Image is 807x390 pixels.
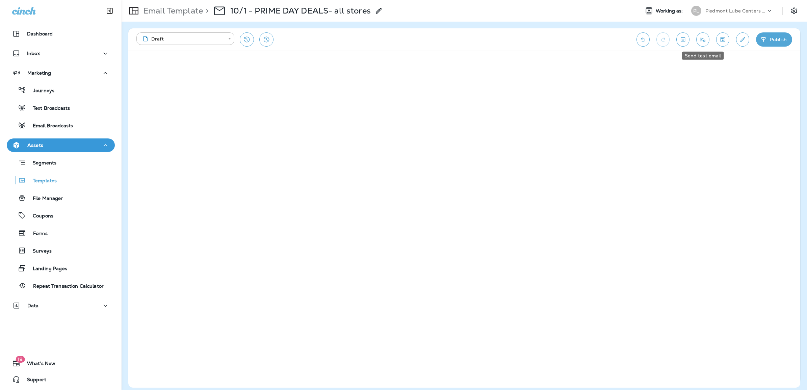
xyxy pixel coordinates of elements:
p: Landing Pages [26,266,67,272]
button: Landing Pages [7,261,115,275]
p: Email Broadcasts [26,123,73,129]
button: Publish [756,32,792,47]
p: Inbox [27,51,40,56]
button: Marketing [7,66,115,80]
button: Text Broadcasts [7,101,115,115]
p: File Manager [26,196,63,202]
p: Repeat Transaction Calculator [26,283,104,290]
span: 19 [16,356,25,363]
p: > [203,6,209,16]
button: Email Broadcasts [7,118,115,132]
button: Support [7,373,115,386]
button: Send test email [696,32,709,47]
button: Dashboard [7,27,115,41]
button: Templates [7,173,115,187]
p: Dashboard [27,31,53,36]
button: Collapse Sidebar [100,4,119,18]
button: Undo [636,32,650,47]
p: 10/1 - PRIME DAY DEALS- all stores [230,6,371,16]
button: View Changelog [259,32,274,47]
p: Journeys [26,88,54,94]
button: Assets [7,138,115,152]
button: Save [716,32,729,47]
div: Draft [141,35,224,42]
p: Assets [27,142,43,148]
button: 19What's New [7,357,115,370]
div: PL [691,6,701,16]
p: Segments [26,160,56,167]
button: Settings [788,5,800,17]
span: Support [20,377,46,385]
p: Piedmont Lube Centers LLC [705,8,766,14]
button: Data [7,299,115,312]
p: Text Broadcasts [26,105,70,112]
p: Templates [26,178,57,184]
p: Coupons [26,213,53,219]
p: Surveys [26,248,52,255]
div: Send test email [682,52,724,60]
p: Email Template [140,6,203,16]
button: Repeat Transaction Calculator [7,279,115,293]
button: Surveys [7,243,115,258]
span: Working as: [656,8,684,14]
button: Inbox [7,47,115,60]
button: Restore from previous version [240,32,254,47]
button: Edit details [736,32,749,47]
p: Data [27,303,39,308]
button: Forms [7,226,115,240]
button: Segments [7,155,115,170]
p: Marketing [27,70,51,76]
button: Coupons [7,208,115,223]
button: Journeys [7,83,115,97]
button: Toggle preview [676,32,689,47]
button: File Manager [7,191,115,205]
span: What's New [20,361,55,369]
p: Forms [26,231,48,237]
